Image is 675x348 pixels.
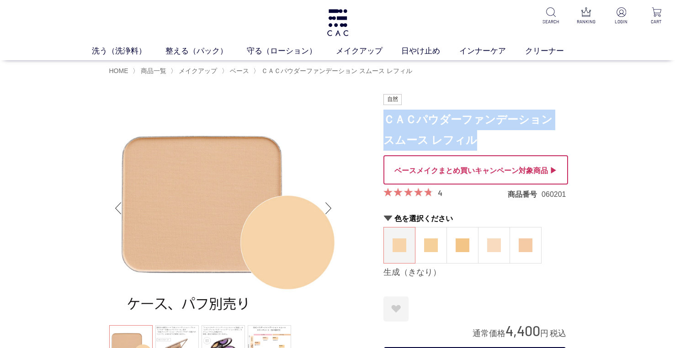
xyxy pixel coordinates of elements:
li: 〉 [253,67,415,75]
a: 薄紅（うすべに） [510,227,541,263]
h1: ＣＡＣパウダーファンデーション スムース レフィル [383,110,566,151]
a: 守る（ローション） [247,45,336,57]
img: 桜（さくら） [487,238,501,252]
p: SEARCH [540,18,562,25]
span: 4,400 [505,322,540,339]
li: 〉 [222,67,251,75]
span: 通常価格 [473,329,505,338]
a: インナーケア [459,45,525,57]
li: 〉 [170,67,219,75]
a: ベース [228,67,249,74]
img: 生成（きなり） [393,238,406,252]
a: お気に入りに登録する [383,296,409,322]
dd: 060201 [542,190,566,199]
a: CART [645,7,668,25]
dl: 桜（さくら） [478,227,510,264]
img: 自然 [383,94,402,105]
div: Previous slide [109,190,128,227]
img: ＣＡＣパウダーファンデーション スムース レフィル 生成（きなり） [109,94,338,322]
a: RANKING [575,7,597,25]
a: 洗う（洗浄料） [92,45,165,57]
span: 商品一覧 [141,67,166,74]
dl: 蜂蜜（はちみつ） [415,227,447,264]
p: RANKING [575,18,597,25]
dl: 小麦（こむぎ） [446,227,478,264]
div: Next slide [319,190,338,227]
a: 桜（さくら） [478,227,510,263]
p: CART [645,18,668,25]
img: 小麦（こむぎ） [456,238,469,252]
p: LOGIN [610,18,632,25]
a: メイクアップ [336,45,402,57]
dl: 薄紅（うすべに） [510,227,542,264]
dt: 商品番号 [508,190,542,199]
dl: 生成（きなり） [383,227,415,264]
img: logo [326,9,350,36]
a: 蜂蜜（はちみつ） [415,227,446,263]
span: 円 [540,329,548,338]
a: クリーナー [525,45,583,57]
h2: 色を選択ください [383,214,566,223]
a: HOME [109,67,128,74]
div: 生成（きなり） [383,267,566,278]
a: 整える（パック） [165,45,247,57]
a: SEARCH [540,7,562,25]
span: メイクアップ [179,67,217,74]
a: 小麦（こむぎ） [447,227,478,263]
a: メイクアップ [177,67,217,74]
span: ＣＡＣパウダーファンデーション スムース レフィル [261,67,412,74]
a: 商品一覧 [139,67,166,74]
a: 4 [438,188,442,198]
a: LOGIN [610,7,632,25]
span: 税込 [550,329,566,338]
a: 日やけ止め [401,45,459,57]
li: 〉 [133,67,169,75]
span: ベース [230,67,249,74]
a: ＣＡＣパウダーファンデーション スムース レフィル [260,67,412,74]
img: 薄紅（うすべに） [519,238,532,252]
img: 蜂蜜（はちみつ） [424,238,438,252]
